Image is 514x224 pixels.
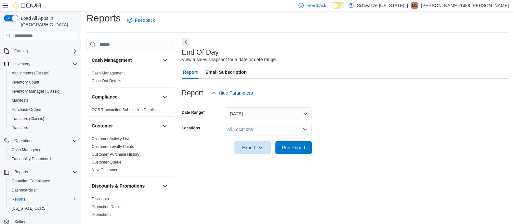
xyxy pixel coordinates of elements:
span: Inventory Count [9,78,77,86]
a: Customer Queue [92,160,121,165]
span: Cash Management [9,146,77,154]
a: Promotion Details [92,204,123,209]
a: Customer Loyalty Points [92,144,134,149]
button: Hide Parameters [208,86,256,99]
a: OCS Transaction Submission Details [92,108,156,112]
a: Purchase Orders [9,106,44,113]
span: [US_STATE] CCRS [12,206,46,211]
button: Customer [92,123,160,129]
span: Transfers (Classic) [12,116,44,121]
span: Inventory [12,60,77,68]
label: Locations [182,125,200,131]
button: Purchase Orders [7,105,80,114]
button: Open list of options [303,127,308,132]
span: Cash Out Details [92,78,121,84]
span: Transfers [12,125,28,130]
button: Traceabilty Dashboard [7,154,80,164]
a: Traceabilty Dashboard [9,155,53,163]
div: View a sales snapshot for a date or date range. [182,56,277,63]
a: Promotions [92,212,112,217]
span: Washington CCRS [9,204,77,212]
a: [US_STATE] CCRS [9,204,48,212]
span: Cash Management [12,147,45,152]
a: Reports [9,195,28,203]
a: Manifests [9,97,31,104]
h3: Report [182,89,203,97]
span: Operations [12,137,77,145]
h3: Customer [92,123,113,129]
h3: Discounts & Promotions [92,183,145,189]
button: Catalog [12,47,30,55]
button: Run Report [275,141,312,154]
h3: Compliance [92,94,117,100]
span: Adjustments (Classic) [12,71,49,76]
span: New Customers [92,167,119,173]
a: New Customers [92,168,119,172]
span: Canadian Compliance [9,177,77,185]
button: Operations [12,137,36,145]
a: Inventory Manager (Classic) [9,87,63,95]
a: Feedback [125,14,157,27]
span: Inventory [14,61,30,67]
button: Inventory Count [7,78,80,87]
span: Report [183,66,198,79]
h1: Reports [86,12,121,25]
span: Dashboards [12,188,38,193]
a: Customer Activity List [92,137,129,141]
span: Email Subscription [205,66,247,79]
span: Traceabilty Dashboard [12,156,51,162]
div: Discounts & Promotions [86,195,174,221]
span: Adjustments (Classic) [9,69,77,77]
a: Dashboards [9,186,40,194]
span: Discounts [92,196,109,202]
button: Catalog [1,46,80,56]
span: Manifests [12,98,28,103]
span: Reports [9,195,77,203]
span: Cash Management [92,71,125,76]
h3: Cash Management [92,57,132,63]
a: Cash Management [92,71,125,75]
button: Customer [161,122,169,130]
span: Dashboards [9,186,77,194]
button: Discounts & Promotions [92,183,160,189]
a: Cash Management [9,146,47,154]
button: Reports [12,168,31,176]
span: Inventory Manager (Classic) [9,87,77,95]
span: Run Report [282,144,305,151]
span: Hide Parameters [219,90,253,96]
span: Feedback [135,17,155,23]
span: Inventory Count [12,80,39,85]
img: Cova [13,2,42,9]
span: Purchase Orders [12,107,41,112]
button: Inventory Manager (Classic) [7,87,80,96]
button: Inventory [12,60,33,68]
a: Cash Out Details [92,79,121,83]
a: Inventory Count [9,78,42,86]
button: [US_STATE] CCRS [7,204,80,213]
button: Export [234,141,271,154]
button: Operations [1,136,80,145]
span: Catalog [12,47,77,55]
span: OCS Transaction Submission Details [92,107,156,112]
p: Schwazze [US_STATE] [357,2,404,9]
button: Discounts & Promotions [161,182,169,190]
button: Inventory [1,59,80,69]
span: Transfers (Classic) [9,115,77,123]
a: Dashboards [7,186,80,195]
button: Reports [1,167,80,177]
div: Denise-1488 Zamora [411,2,418,9]
span: Manifests [9,97,77,104]
button: Manifests [7,96,80,105]
button: Transfers [7,123,80,132]
span: Traceabilty Dashboard [9,155,77,163]
a: Transfers (Classic) [9,115,47,123]
span: Customer Purchase History [92,152,139,157]
button: Cash Management [92,57,160,63]
button: Canadian Compliance [7,177,80,186]
span: Operations [14,138,33,143]
div: Compliance [86,106,174,116]
span: Transfers [9,124,77,132]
